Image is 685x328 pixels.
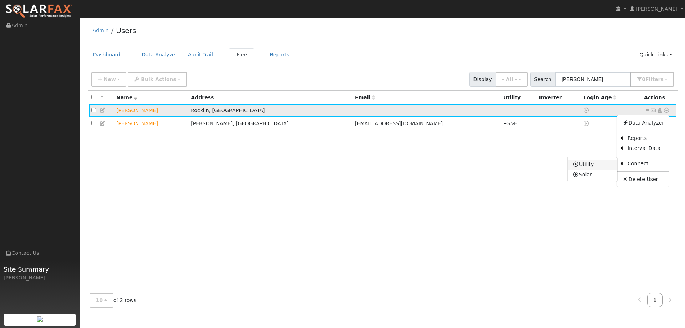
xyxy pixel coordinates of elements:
td: [PERSON_NAME], [GEOGRAPHIC_DATA] [188,117,352,130]
div: Address [191,94,350,101]
td: Rocklin, [GEOGRAPHIC_DATA] [188,104,352,117]
span: s [660,76,663,82]
td: Lead [114,104,188,117]
a: No login access [584,121,590,126]
span: Search [530,72,555,87]
span: Days since last login [584,95,616,100]
span: Display [469,72,496,87]
button: - All - [496,72,528,87]
a: Audit Trail [183,48,218,61]
div: Actions [644,94,674,101]
button: Bulk Actions [128,72,187,87]
span: of 2 rows [90,293,137,308]
a: Utility [568,160,617,170]
span: [EMAIL_ADDRESS][DOMAIN_NAME] [355,121,443,126]
div: Utility [503,94,534,101]
button: 10 [90,293,113,308]
a: Not connected [644,107,650,113]
input: Search [555,72,631,87]
a: Interval Data [623,143,669,153]
a: Users [116,26,136,35]
a: Connect [623,159,669,169]
button: New [91,72,127,87]
i: No email address [650,108,657,113]
button: 0Filters [630,72,674,87]
span: Bulk Actions [141,76,176,82]
a: Data Analyzer [136,48,183,61]
img: retrieve [37,316,43,322]
a: Dashboard [88,48,126,61]
a: Edit User [100,107,106,113]
span: Site Summary [4,264,76,274]
img: SolarFax [5,4,72,19]
span: [PERSON_NAME] [636,6,678,12]
a: No login access [584,107,590,113]
span: Email [355,95,375,100]
div: Inverter [539,94,579,101]
a: Admin [93,27,109,33]
a: Reports [265,48,295,61]
a: Quick Links [634,48,678,61]
span: PG&E [503,121,517,126]
span: 10 [96,297,103,303]
a: Users [229,48,254,61]
span: Filter [645,76,664,82]
a: Other actions [663,107,670,114]
a: Solar [568,170,617,180]
a: Delete User [617,174,669,184]
a: Login As [656,107,663,113]
a: Edit User [100,121,106,126]
a: Data Analyzer [617,118,669,128]
td: Lead [114,117,188,130]
a: 1 [647,293,663,307]
span: New [103,76,116,82]
div: [PERSON_NAME] [4,274,76,282]
span: Name [116,95,137,100]
a: Reports [623,133,669,143]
